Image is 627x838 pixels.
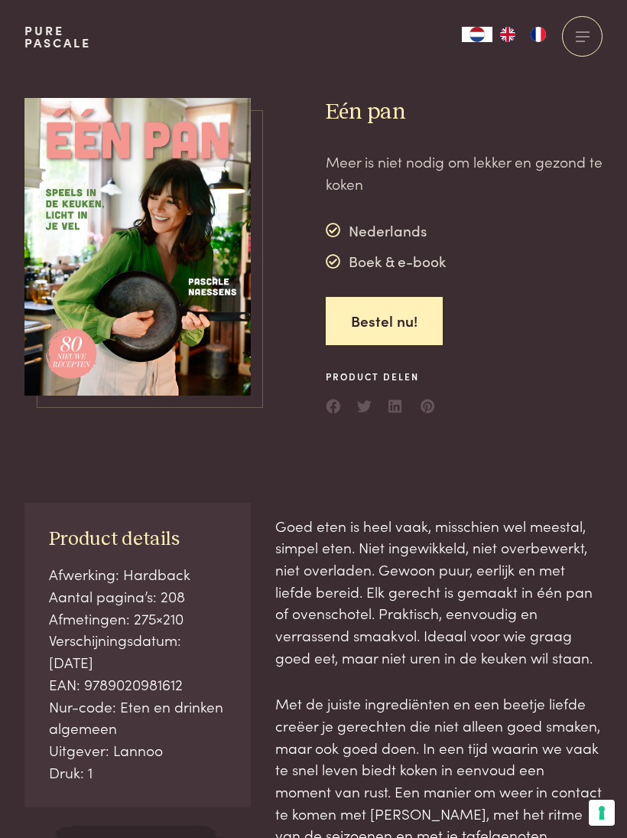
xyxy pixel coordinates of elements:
[49,530,180,549] span: Product details
[49,608,227,630] div: Afmetingen: 275×210
[462,27,492,42] a: NL
[49,761,227,784] div: Druk: 1
[326,151,603,194] p: Meer is niet nodig om lekker en gezond te koken
[589,800,615,826] button: Uw voorkeuren voor toestemming voor trackingtechnologieën
[49,563,227,585] div: Afwerking: Hardback
[275,515,603,669] p: Goed eten is heel vaak, misschien wel meestal, simpel eten. Niet ingewikkeld, niet overbewerkt, n...
[492,27,523,42] a: EN
[49,629,227,673] div: Verschijningsdatum: [DATE]
[326,370,436,383] span: Product delen
[326,297,443,345] a: Bestel nu!
[523,27,554,42] a: FR
[49,739,227,761] div: Uitgever: Lannoo
[326,98,603,126] h2: Eén pan
[462,27,554,42] aside: Language selected: Nederlands
[462,27,492,42] div: Language
[49,673,227,696] div: EAN: 9789020981612
[49,696,227,739] div: Nur-code: Eten en drinken algemeen
[24,98,252,396] img: https://admin.purepascale.com/wp-content/uploads/2025/07/een-pan-voorbeeldcover.png
[49,585,227,608] div: Aantal pagina’s: 208
[24,24,91,49] a: PurePascale
[326,219,446,242] div: Nederlands
[326,250,446,273] div: Boek & e-book
[492,27,554,42] ul: Language list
